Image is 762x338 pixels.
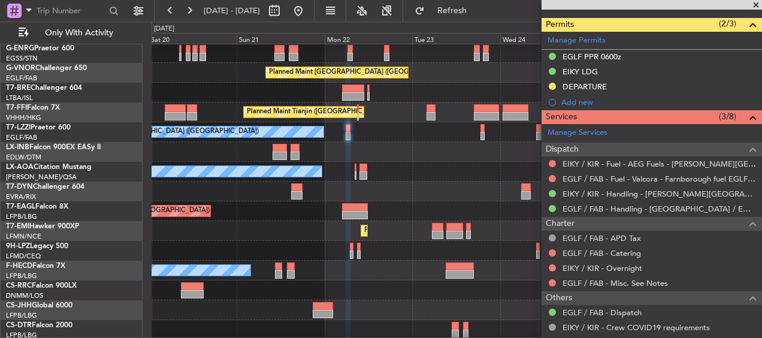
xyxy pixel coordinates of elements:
div: Planned Maint [GEOGRAPHIC_DATA] [364,222,479,240]
span: T7-BRE [6,84,31,92]
div: Sat 20 [149,33,237,44]
span: [DATE] - [DATE] [204,5,260,16]
span: Others [546,291,572,305]
a: EGLF/FAB [6,133,37,142]
a: LFMD/CEQ [6,252,41,261]
span: Refresh [427,7,477,15]
span: G-VNOR [6,65,35,72]
a: G-VNORChallenger 650 [6,65,87,72]
a: [PERSON_NAME]/QSA [6,173,77,182]
a: 9H-LPZLegacy 500 [6,243,68,250]
span: Permits [546,18,574,32]
button: Only With Activity [13,23,130,43]
div: [DATE] [154,24,174,34]
a: CS-RRCFalcon 900LX [6,282,77,289]
a: LFPB/LBG [6,271,37,280]
a: T7-EAGLFalcon 8X [6,203,68,210]
a: EGLF / FAB - Misc. See Notes [563,278,668,288]
span: LX-INB [6,144,29,151]
span: F-HECD [6,262,32,270]
div: Planned Maint Tianjin ([GEOGRAPHIC_DATA]) [247,103,386,121]
span: Charter [546,217,574,231]
span: (2/3) [719,17,736,30]
div: Tue 23 [412,33,500,44]
span: CS-RRC [6,282,32,289]
a: Manage Permits [548,35,606,47]
div: EGLF PPR 0600z [563,52,621,62]
span: T7-EMI [6,223,29,230]
a: EGLF / FAB - Catering [563,248,641,258]
a: EIKY / KIR - Fuel - AEG Fuels - [PERSON_NAME][GEOGRAPHIC_DATA] Fuel EIKY / KIR [563,159,756,169]
span: (3/8) [719,110,736,123]
a: EGLF/FAB [6,74,37,83]
a: LX-AOACitation Mustang [6,164,92,171]
a: EDLW/DTM [6,153,41,162]
div: Wed 24 [500,33,588,44]
div: DEPARTURE [563,82,607,92]
span: LX-AOA [6,164,34,171]
a: G-ENRGPraetor 600 [6,45,74,52]
div: Sun 21 [237,33,325,44]
div: Planned Maint [GEOGRAPHIC_DATA] ([GEOGRAPHIC_DATA]) [269,64,458,82]
a: F-HECDFalcon 7X [6,262,65,270]
a: EVRA/RIX [6,192,36,201]
a: EGLF / FAB - APD Tax [563,233,641,243]
a: T7-EMIHawker 900XP [6,223,79,230]
a: T7-FFIFalcon 7X [6,104,60,111]
button: Refresh [409,1,481,20]
a: VHHH/HKG [6,113,41,122]
a: CS-JHHGlobal 6000 [6,302,72,309]
a: LFPB/LBG [6,212,37,221]
a: LX-INBFalcon 900EX EASy II [6,144,101,151]
a: EGLF / FAB - Fuel - Valcora - Farnborough fuel EGLF / FAB [563,174,756,184]
a: EIKY / KIR - Overnight [563,263,642,273]
div: Add new [561,97,756,107]
a: T7-DYNChallenger 604 [6,183,84,191]
a: LTBA/ISL [6,93,33,102]
div: A/C Unavailable [GEOGRAPHIC_DATA] ([GEOGRAPHIC_DATA]) [64,123,259,141]
a: EIKY / KIR - Crew COVID19 requirements [563,322,710,333]
a: EGSS/STN [6,54,38,63]
input: Trip Number [37,2,105,20]
span: T7-FFI [6,104,27,111]
span: CS-JHH [6,302,32,309]
a: EIKY / KIR - Handling - [PERSON_NAME][GEOGRAPHIC_DATA] Plc EIKY / KIR [563,189,756,199]
a: EGLF / FAB - Dispatch [563,307,642,318]
span: Dispatch [546,143,579,156]
a: Manage Services [548,127,607,139]
span: G-ENRG [6,45,34,52]
span: T7-DYN [6,183,33,191]
div: Mon 22 [325,33,413,44]
span: T7-LZZI [6,124,31,131]
span: 9H-LPZ [6,243,30,250]
a: DNMM/LOS [6,291,43,300]
span: T7-EAGL [6,203,35,210]
a: T7-LZZIPraetor 600 [6,124,71,131]
span: Services [546,110,577,124]
a: LFMN/NCE [6,232,41,241]
span: Only With Activity [31,29,126,37]
a: T7-BREChallenger 604 [6,84,82,92]
div: EIKY LDG [563,67,598,77]
a: EGLF / FAB - Handling - [GEOGRAPHIC_DATA] / EGLF / FAB [563,204,756,214]
span: CS-DTR [6,322,32,329]
a: CS-DTRFalcon 2000 [6,322,72,329]
a: LFPB/LBG [6,311,37,320]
